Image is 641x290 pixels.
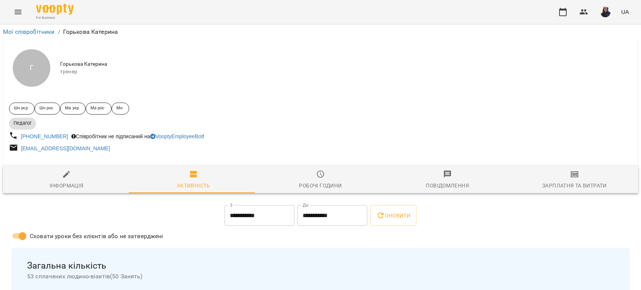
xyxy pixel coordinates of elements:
[3,27,638,36] nav: breadcrumb
[60,60,632,68] span: Горькова Катерина
[58,27,60,36] li: /
[376,211,410,220] span: Оновити
[600,7,611,17] img: de66a22b4ea812430751315b74cfe34b.jpg
[13,49,50,87] div: Г
[21,145,110,151] a: [EMAIL_ADDRESS][DOMAIN_NAME]
[542,181,607,190] div: Зарплатня та Витрати
[63,27,118,36] p: Горькова Катерина
[60,68,632,76] span: тренер
[426,181,469,190] div: Повідомлення
[27,272,614,281] span: 53 сплачених людино-візитів ( 50 Занять )
[14,105,28,112] p: Шч укр
[90,105,105,112] p: Ма рос
[70,131,206,142] div: Співробітник не підписаний на !
[21,133,68,139] a: [PHONE_NUMBER]
[27,260,614,272] span: Загальна кількість
[39,105,54,112] p: Шч рос
[299,181,342,190] div: Робочі години
[65,105,79,112] p: Ма укр
[30,232,163,241] span: Сховати уроки без клієнтів або не затверджені
[370,205,416,226] button: Оновити
[9,120,36,127] span: Педагог
[3,28,55,35] a: Мої співробітники
[36,15,74,20] span: For Business
[116,105,122,112] p: Мн
[618,5,632,19] button: UA
[50,181,84,190] div: Інформація
[9,3,27,21] button: Menu
[150,133,203,139] a: VooptyEmployeeBot
[177,181,210,190] div: Активність
[36,4,74,15] img: Voopty Logo
[621,8,629,16] span: UA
